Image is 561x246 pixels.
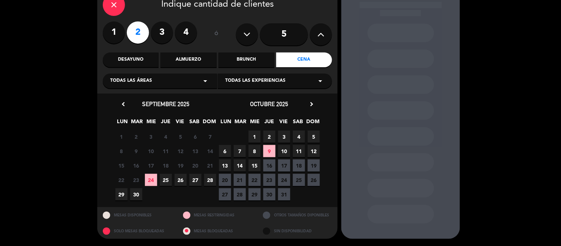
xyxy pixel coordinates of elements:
[250,100,288,108] span: octubre 2025
[160,159,172,172] span: 18
[234,159,246,172] span: 14
[278,131,290,143] span: 3
[130,145,142,157] span: 9
[308,100,315,108] i: chevron_right
[160,131,172,143] span: 4
[178,223,258,239] div: MESAS BLOQUEADAS
[160,117,172,129] span: JUE
[201,77,210,85] i: arrow_drop_down
[293,145,305,157] span: 11
[276,53,332,67] div: Cena
[189,131,202,143] span: 6
[103,21,125,44] label: 1
[278,145,290,157] span: 10
[145,131,157,143] span: 3
[142,100,189,108] span: septiembre 2025
[219,188,231,200] span: 27
[234,188,246,200] span: 28
[175,21,197,44] label: 4
[219,159,231,172] span: 13
[293,131,305,143] span: 4
[263,188,276,200] span: 30
[145,174,157,186] span: 24
[204,159,216,172] span: 21
[263,159,276,172] span: 16
[225,77,285,85] span: Todas las experiencias
[175,145,187,157] span: 12
[278,174,290,186] span: 24
[257,223,338,239] div: SIN DISPONIBILIDAD
[178,207,258,223] div: MESAS RESTRINGIDAS
[97,207,178,223] div: MESAS DISPONIBLES
[263,131,276,143] span: 2
[189,117,201,129] span: SAB
[130,159,142,172] span: 16
[145,117,158,129] span: MIE
[119,100,127,108] i: chevron_left
[115,131,128,143] span: 1
[219,53,274,67] div: Brunch
[249,174,261,186] span: 22
[175,174,187,186] span: 26
[204,145,216,157] span: 14
[293,174,305,186] span: 25
[145,145,157,157] span: 10
[110,77,152,85] span: Todas las áreas
[249,159,261,172] span: 15
[234,145,246,157] span: 7
[109,0,118,9] i: close
[116,117,129,129] span: LUN
[263,117,276,129] span: JUE
[131,117,143,129] span: MAR
[160,53,216,67] div: Almuerzo
[145,159,157,172] span: 17
[308,131,320,143] span: 5
[308,159,320,172] span: 19
[175,159,187,172] span: 19
[189,145,202,157] span: 13
[204,131,216,143] span: 7
[234,174,246,186] span: 21
[130,174,142,186] span: 23
[175,131,187,143] span: 5
[278,159,290,172] span: 17
[249,117,261,129] span: MIE
[115,174,128,186] span: 22
[189,159,202,172] span: 20
[97,223,178,239] div: SOLO MESAS BLOQUEADAS
[257,207,338,223] div: OTROS TAMAÑOS DIPONIBLES
[308,145,320,157] span: 12
[316,77,325,85] i: arrow_drop_down
[234,117,247,129] span: MAR
[278,117,290,129] span: VIE
[249,131,261,143] span: 1
[263,145,276,157] span: 9
[249,145,261,157] span: 8
[160,145,172,157] span: 11
[204,174,216,186] span: 28
[127,21,149,44] label: 2
[293,159,305,172] span: 18
[263,174,276,186] span: 23
[219,174,231,186] span: 20
[160,174,172,186] span: 25
[115,188,128,200] span: 29
[205,21,229,47] div: ó
[115,159,128,172] span: 15
[307,117,319,129] span: DOM
[203,117,215,129] span: DOM
[151,21,173,44] label: 3
[130,131,142,143] span: 2
[103,53,159,67] div: Desayuno
[115,145,128,157] span: 8
[130,188,142,200] span: 30
[220,117,232,129] span: LUN
[189,174,202,186] span: 27
[249,188,261,200] span: 29
[219,145,231,157] span: 6
[292,117,304,129] span: SAB
[278,188,290,200] span: 31
[174,117,186,129] span: VIE
[308,174,320,186] span: 26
